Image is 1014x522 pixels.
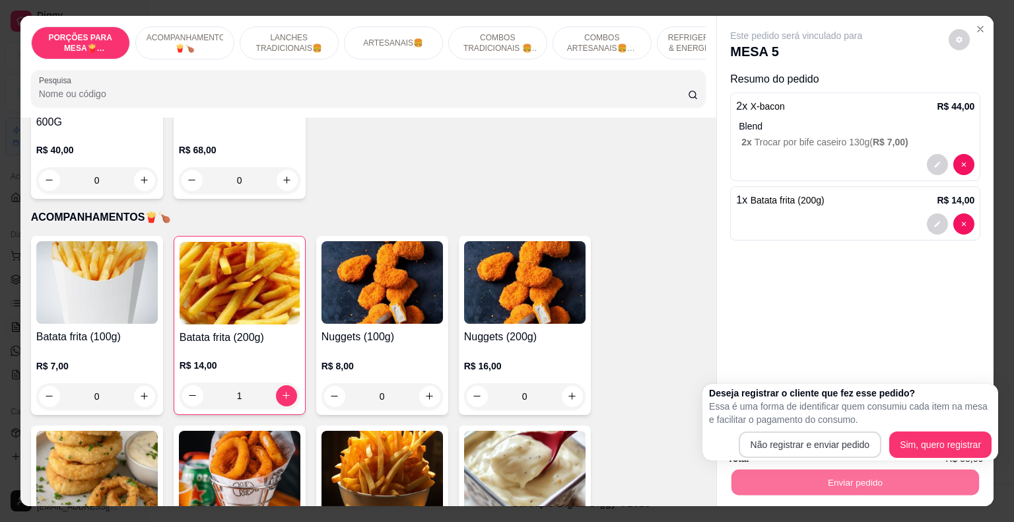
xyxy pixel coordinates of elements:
img: product-image [180,242,300,324]
span: R$ 7,00 ) [873,137,908,147]
p: ARTESANAIS🍔 [363,38,423,48]
p: MESA 5 [730,42,862,61]
button: Não registrar e enviar pedido [739,431,882,458]
button: decrease-product-quantity [949,29,970,50]
img: product-image [179,431,300,513]
h4: Batata frita (200g) [180,330,300,346]
button: decrease-product-quantity [467,386,488,407]
p: R$ 7,00 [36,359,158,373]
input: Pesquisa [39,87,688,100]
img: product-image [36,431,158,513]
h4: Nuggets (100g) [321,329,443,345]
p: R$ 14,00 [937,194,974,207]
button: decrease-product-quantity [39,386,60,407]
button: decrease-product-quantity [927,213,948,235]
p: Este pedido será vinculado para [730,29,862,42]
button: decrease-product-quantity [927,154,948,175]
p: R$ 16,00 [464,359,586,373]
p: REFRIGERANTE,SUCOS & ENERGÉTICOS🥤🧃 [668,32,745,54]
img: product-image [464,431,586,513]
p: 1 x [736,192,824,208]
img: product-image [321,241,443,324]
span: 2 x [741,137,754,147]
p: Resumo do pedido [730,71,980,87]
button: Sim, quero registrar [889,431,992,458]
span: Batata frita (200g) [751,195,825,205]
button: increase-product-quantity [134,170,155,191]
h4: Nuggets (200g) [464,329,586,345]
button: decrease-product-quantity [182,170,203,191]
p: LANCHES TRADICIONAIS🍔 [251,32,327,54]
img: product-image [464,241,586,324]
label: Pesquisa [39,75,76,86]
p: R$ 68,00 [179,143,300,157]
h4: Batata frita (100g) [36,329,158,345]
img: product-image [36,241,158,324]
p: R$ 44,00 [937,100,974,113]
p: ACOMPANHAMENTOS🍟🍗 [31,209,706,225]
p: PORÇÕES PARA MESA🍟(indisponível pra delivery) [42,32,119,54]
button: decrease-product-quantity [953,154,974,175]
p: 2 x [736,98,785,114]
button: decrease-product-quantity [324,386,345,407]
button: decrease-product-quantity [39,170,60,191]
button: decrease-product-quantity [953,213,974,235]
button: increase-product-quantity [419,386,440,407]
p: R$ 8,00 [321,359,443,373]
button: Close [970,19,991,40]
p: Blend [739,120,974,133]
span: X-bacon [751,101,785,112]
button: Enviar pedido [731,470,979,496]
p: Trocar por bife caseiro 130g ( [741,135,974,149]
p: R$ 40,00 [36,143,158,157]
button: increase-product-quantity [562,386,583,407]
p: COMBOS ARTESANAIS🍔🍟🥤 [564,32,640,54]
img: product-image [321,431,443,513]
p: ACOMPANHAMENTOS🍟🍗 [147,32,223,54]
p: R$ 14,00 [180,359,300,372]
button: increase-product-quantity [277,170,298,191]
button: increase-product-quantity [134,386,155,407]
p: COMBOS TRADICIONAIS 🍔🥤🍟 [459,32,536,54]
p: Essa é uma forma de identificar quem consumiu cada item na mesa e facilitar o pagamento do consumo. [709,400,992,426]
h2: Deseja registrar o cliente que fez esse pedido? [709,387,992,400]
